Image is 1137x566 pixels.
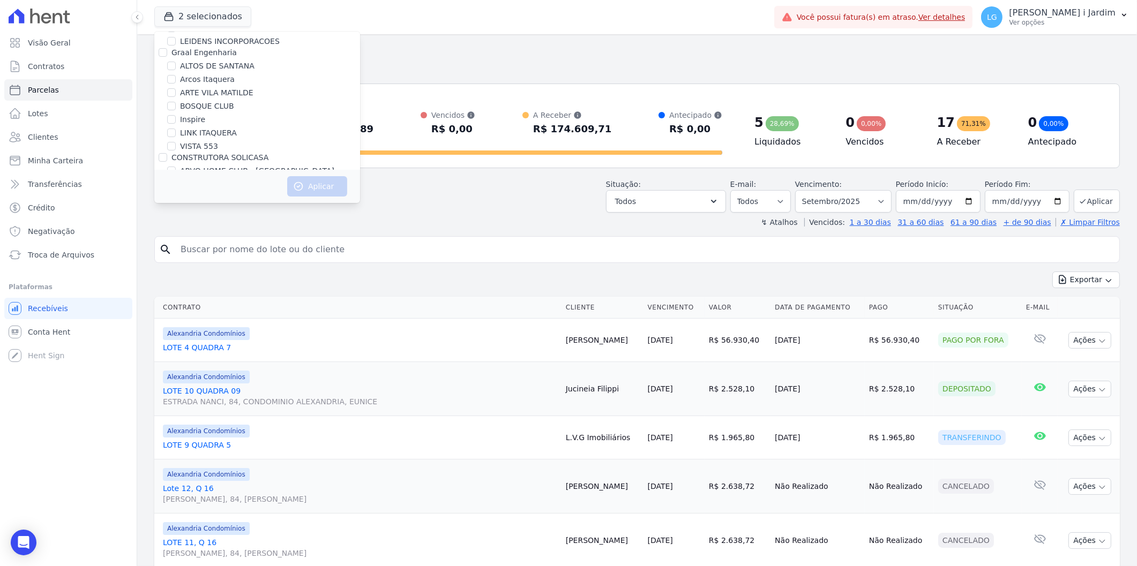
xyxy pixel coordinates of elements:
[797,12,966,23] span: Você possui fatura(s) em atraso.
[865,416,934,459] td: R$ 1.965,80
[28,37,71,48] span: Visão Geral
[951,218,997,227] a: 61 a 90 dias
[705,459,771,514] td: R$ 2.638,72
[171,48,237,57] label: Graal Engenharia
[705,362,771,416] td: R$ 2.528,10
[287,176,347,197] button: Aplicar
[771,319,865,362] td: [DATE]
[1068,332,1111,349] button: Ações
[1056,218,1120,227] a: ✗ Limpar Filtros
[1068,381,1111,397] button: Ações
[28,179,82,190] span: Transferências
[669,110,722,120] div: Antecipado
[896,180,948,188] label: Período Inicío:
[1052,271,1120,288] button: Exportar
[1004,218,1051,227] a: + de 90 dias
[771,362,865,416] td: [DATE]
[562,319,644,362] td: [PERSON_NAME]
[163,342,557,353] a: LOTE 4 QUADRA 7
[11,530,36,555] div: Open Intercom Messenger
[562,362,644,416] td: Jucineia Filippi
[28,250,94,260] span: Troca de Arquivos
[180,141,218,152] label: VISTA 553
[4,32,132,54] a: Visão Geral
[163,522,250,535] span: Alexandria Condomínios
[761,218,797,227] label: ↯ Atalhos
[865,459,934,514] td: Não Realizado
[4,79,132,101] a: Parcelas
[938,479,994,494] div: Cancelado
[934,297,1022,319] th: Situação
[938,430,1006,445] div: Transferindo
[918,13,966,21] a: Ver detalhes
[28,61,64,72] span: Contratos
[180,101,234,112] label: BOSQUE CLUB
[730,180,757,188] label: E-mail:
[937,114,955,131] div: 17
[180,61,255,72] label: ALTOS DE SANTANA
[846,114,855,131] div: 0
[4,150,132,171] a: Minha Carteira
[804,218,845,227] label: Vencidos:
[562,416,644,459] td: L.V.G Imobiliários
[985,179,1069,190] label: Período Fim:
[4,298,132,319] a: Recebíveis
[4,103,132,124] a: Lotes
[648,536,673,545] a: [DATE]
[648,433,673,442] a: [DATE]
[562,459,644,514] td: [PERSON_NAME]
[865,297,934,319] th: Pago
[669,120,722,138] div: R$ 0,00
[766,116,799,131] div: 28,69%
[771,459,865,514] td: Não Realizado
[28,85,59,95] span: Parcelas
[648,336,673,344] a: [DATE]
[533,110,612,120] div: A Receber
[937,135,1011,148] h4: A Receber
[28,303,68,314] span: Recebíveis
[28,327,70,337] span: Conta Hent
[180,87,253,99] label: ARTE VILA MATILDE
[431,110,475,120] div: Vencidos
[865,362,934,416] td: R$ 2.528,10
[28,202,55,213] span: Crédito
[973,2,1137,32] button: LG [PERSON_NAME] i Jardim Ver opções
[9,281,128,293] div: Plataformas
[533,120,612,138] div: R$ 174.609,71
[180,165,334,177] label: ARVO HOME CLUB - [GEOGRAPHIC_DATA]
[606,180,641,188] label: Situação:
[648,384,673,393] a: [DATE]
[938,533,994,548] div: Cancelado
[850,218,891,227] a: 1 a 30 dias
[4,197,132,218] a: Crédito
[163,483,557,504] a: Lote 12, Q 16[PERSON_NAME], 84, [PERSON_NAME]
[1068,429,1111,446] button: Ações
[28,108,48,119] span: Lotes
[938,333,1008,348] div: Pago por fora
[180,127,237,139] label: LINK ITAQUERA
[615,195,636,208] span: Todos
[163,440,557,450] a: LOTE 9 QUADRA 5
[1028,114,1037,131] div: 0
[163,537,557,559] a: LOTE 11, Q 16[PERSON_NAME], 84, [PERSON_NAME]
[771,297,865,319] th: Data de Pagamento
[938,381,996,396] div: Depositado
[174,239,1115,260] input: Buscar por nome do lote ou do cliente
[431,120,475,138] div: R$ 0,00
[154,297,562,319] th: Contrato
[159,243,172,256] i: search
[4,221,132,242] a: Negativação
[154,6,251,27] button: 2 selecionados
[606,190,726,213] button: Todos
[163,494,557,504] span: [PERSON_NAME], 84, [PERSON_NAME]
[957,116,990,131] div: 71,31%
[163,371,250,383] span: Alexandria Condomínios
[1022,297,1058,319] th: E-mail
[857,116,886,131] div: 0,00%
[897,218,944,227] a: 31 a 60 dias
[171,153,268,162] label: CONSTRUTORA SOLICASA
[154,43,1120,62] h2: Parcelas
[180,114,205,125] label: Inspire
[1009,7,1116,18] p: [PERSON_NAME] i Jardim
[754,114,764,131] div: 5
